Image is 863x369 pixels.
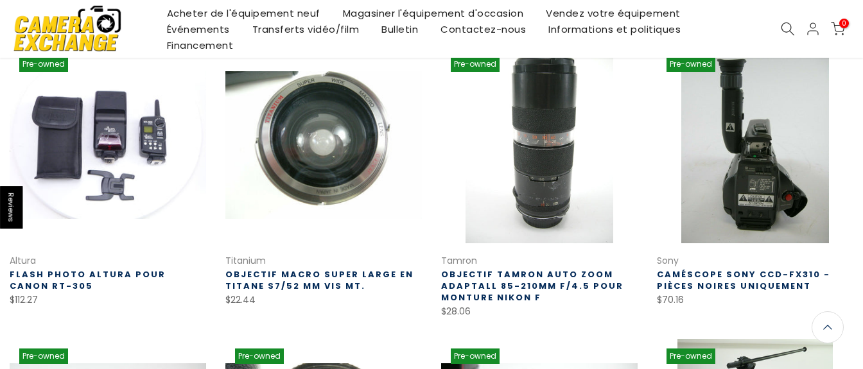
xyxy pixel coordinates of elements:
a: Retour au sommet [812,311,844,343]
a: Tamron [441,254,477,267]
div: $28.06 [441,304,638,320]
a: Sony [657,254,679,267]
div: $22.44 [225,292,422,308]
a: 0 [831,22,845,36]
a: Acheter de l'équipement neuf [155,5,331,21]
a: Vendez votre équipement [535,5,692,21]
a: Informations et politiques [537,21,692,37]
a: Objectif Tamron Auto Zoom Adaptall 85-210mm f/4.5 pour monture Nikon F [441,268,623,304]
a: Bulletin [370,21,430,37]
a: Contactez-nous [430,21,537,37]
a: Financement [155,37,245,53]
span: 0 [839,19,849,28]
div: $112.27 [10,292,206,308]
a: Caméscope Sony CCD-FX310 - Pièces noires uniquement [657,268,830,292]
a: Flash Photo Altura pour Canon RT-305 [10,268,166,292]
a: Transferts vidéo/film [241,21,370,37]
a: Titanium [225,254,266,267]
div: $70.16 [657,292,853,308]
a: Altura [10,254,36,267]
a: Événements [155,21,241,37]
a: Magasiner l'équipement d'occasion [331,5,535,21]
a: Objectif macro super large en titane S7/52 mm Vis Mt. [225,268,414,292]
